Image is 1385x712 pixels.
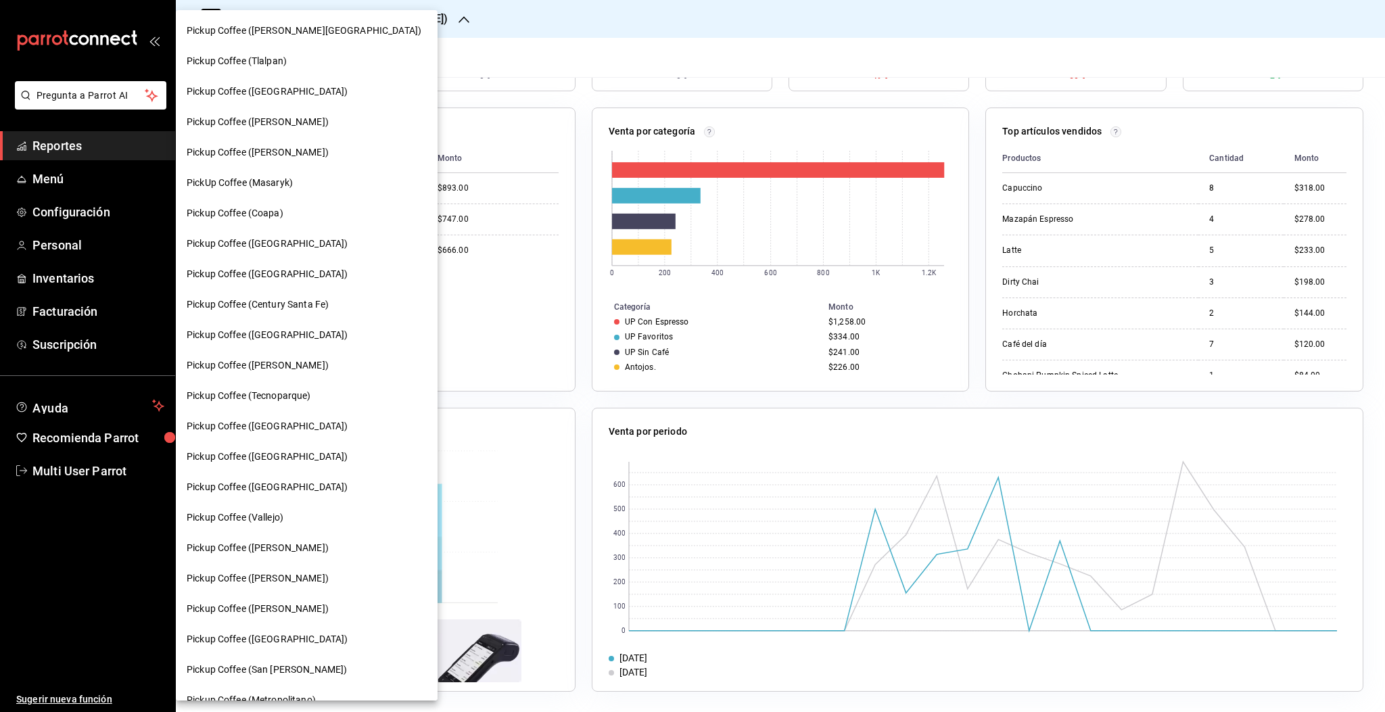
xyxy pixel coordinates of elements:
div: Pickup Coffee ([GEOGRAPHIC_DATA]) [176,472,438,502]
span: Pickup Coffee (Metropolitano) [187,693,316,707]
div: Pickup Coffee (Vallejo) [176,502,438,533]
span: Pickup Coffee (San [PERSON_NAME]) [187,663,347,677]
span: Pickup Coffee ([GEOGRAPHIC_DATA]) [187,267,348,281]
span: Pickup Coffee ([PERSON_NAME]) [187,541,329,555]
span: Pickup Coffee (Vallejo) [187,511,283,525]
div: Pickup Coffee ([PERSON_NAME]) [176,350,438,381]
div: Pickup Coffee ([PERSON_NAME]) [176,594,438,624]
span: Pickup Coffee (Century Santa Fe) [187,298,329,312]
span: Pickup Coffee ([GEOGRAPHIC_DATA]) [187,237,348,251]
div: PickUp Coffee (Masaryk) [176,168,438,198]
span: Pickup Coffee (Coapa) [187,206,283,220]
div: Pickup Coffee (San [PERSON_NAME]) [176,655,438,685]
div: Pickup Coffee ([PERSON_NAME]) [176,533,438,563]
span: Pickup Coffee (Tlalpan) [187,54,287,68]
div: Pickup Coffee ([GEOGRAPHIC_DATA]) [176,76,438,107]
div: Pickup Coffee (Coapa) [176,198,438,229]
div: Pickup Coffee ([GEOGRAPHIC_DATA]) [176,624,438,655]
div: Pickup Coffee ([PERSON_NAME][GEOGRAPHIC_DATA]) [176,16,438,46]
span: Pickup Coffee ([GEOGRAPHIC_DATA]) [187,632,348,646]
span: Pickup Coffee ([PERSON_NAME][GEOGRAPHIC_DATA]) [187,24,421,38]
span: Pickup Coffee ([GEOGRAPHIC_DATA]) [187,419,348,433]
div: Pickup Coffee ([GEOGRAPHIC_DATA]) [176,411,438,442]
div: Pickup Coffee (Tlalpan) [176,46,438,76]
span: Pickup Coffee ([GEOGRAPHIC_DATA]) [187,450,348,464]
span: Pickup Coffee (Tecnoparque) [187,389,311,403]
span: Pickup Coffee ([PERSON_NAME]) [187,115,329,129]
div: Pickup Coffee (Century Santa Fe) [176,289,438,320]
div: Pickup Coffee ([PERSON_NAME]) [176,563,438,594]
div: Pickup Coffee ([PERSON_NAME]) [176,137,438,168]
div: Pickup Coffee ([GEOGRAPHIC_DATA]) [176,259,438,289]
span: Pickup Coffee ([PERSON_NAME]) [187,571,329,586]
span: Pickup Coffee ([PERSON_NAME]) [187,602,329,616]
span: Pickup Coffee ([GEOGRAPHIC_DATA]) [187,328,348,342]
span: Pickup Coffee ([PERSON_NAME]) [187,145,329,160]
span: Pickup Coffee ([GEOGRAPHIC_DATA]) [187,85,348,99]
span: Pickup Coffee ([GEOGRAPHIC_DATA]) [187,480,348,494]
span: Pickup Coffee ([PERSON_NAME]) [187,358,329,373]
div: Pickup Coffee (Tecnoparque) [176,381,438,411]
div: Pickup Coffee ([GEOGRAPHIC_DATA]) [176,442,438,472]
div: Pickup Coffee ([PERSON_NAME]) [176,107,438,137]
span: PickUp Coffee (Masaryk) [187,176,293,190]
div: Pickup Coffee ([GEOGRAPHIC_DATA]) [176,229,438,259]
div: Pickup Coffee ([GEOGRAPHIC_DATA]) [176,320,438,350]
